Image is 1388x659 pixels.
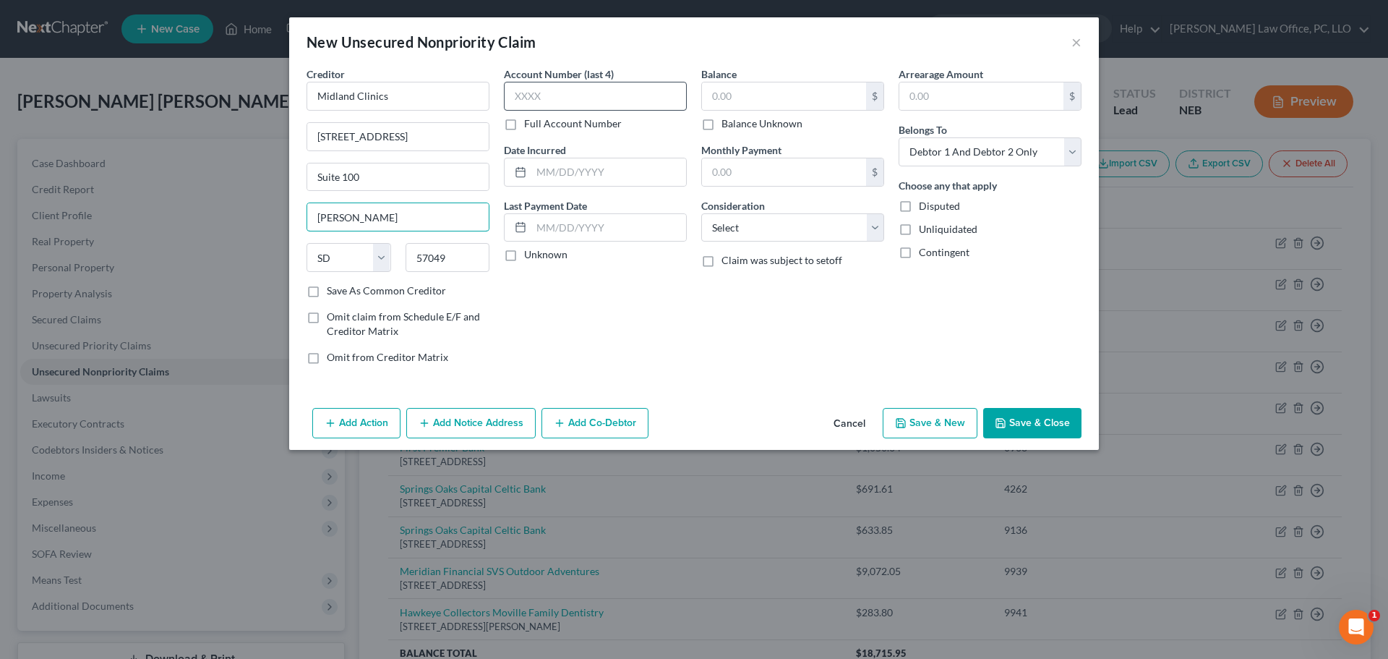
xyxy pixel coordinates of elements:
span: Contingent [919,246,969,258]
label: Save As Common Creditor [327,284,446,298]
input: Enter city... [307,203,489,231]
input: XXXX [504,82,687,111]
div: $ [866,158,883,186]
label: Unknown [524,247,567,262]
input: MM/DD/YYYY [531,158,686,186]
label: Account Number (last 4) [504,67,614,82]
span: Omit from Creditor Matrix [327,351,448,363]
input: Enter zip... [406,243,490,272]
div: New Unsecured Nonpriority Claim [307,32,536,52]
span: 1 [1368,610,1380,621]
span: Creditor [307,68,345,80]
label: Arrearage Amount [899,67,983,82]
input: Apt, Suite, etc... [307,163,489,191]
label: Last Payment Date [504,198,587,213]
button: Add Notice Address [406,408,536,438]
input: MM/DD/YYYY [531,214,686,242]
input: Enter address... [307,123,489,150]
button: × [1071,33,1081,51]
span: Disputed [919,200,960,212]
span: Claim was subject to setoff [721,254,842,266]
label: Full Account Number [524,116,622,131]
label: Monthly Payment [701,143,781,158]
label: Choose any that apply [899,178,997,193]
span: Unliquidated [919,223,977,235]
label: Balance Unknown [721,116,802,131]
span: Belongs To [899,124,947,136]
div: $ [866,82,883,110]
label: Date Incurred [504,143,566,158]
button: Cancel [822,409,877,438]
label: Consideration [701,198,765,213]
button: Add Co-Debtor [541,408,648,438]
span: Omit claim from Schedule E/F and Creditor Matrix [327,310,480,337]
button: Add Action [312,408,400,438]
div: $ [1063,82,1081,110]
button: Save & Close [983,408,1081,438]
input: 0.00 [702,158,866,186]
button: Save & New [883,408,977,438]
input: Search creditor by name... [307,82,489,111]
iframe: Intercom live chat [1339,610,1374,645]
input: 0.00 [702,82,866,110]
label: Balance [701,67,737,82]
input: 0.00 [899,82,1063,110]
